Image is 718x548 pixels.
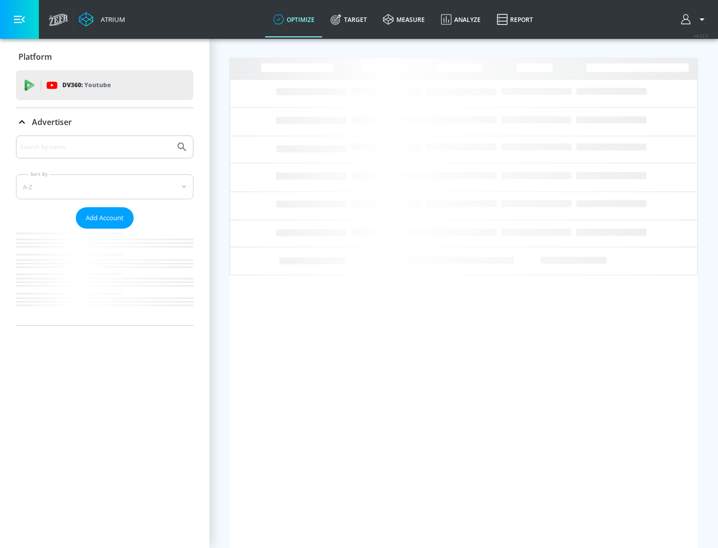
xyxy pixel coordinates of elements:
div: Atrium [97,15,125,24]
div: Platform [16,43,193,71]
p: DV360: [62,80,111,91]
a: Atrium [79,12,125,27]
div: Advertiser [16,108,193,136]
p: Youtube [84,80,111,90]
div: A-Z [16,174,193,199]
a: optimize [265,1,323,37]
input: Search by name [20,140,171,153]
button: Add Account [76,207,134,229]
a: measure [375,1,433,37]
span: Add Account [86,212,124,224]
p: Advertiser [32,117,72,128]
a: Analyze [433,1,489,37]
div: DV360: Youtube [16,70,193,100]
a: Target [323,1,375,37]
label: Sort By [28,171,50,177]
a: Report [489,1,541,37]
nav: list of Advertiser [16,229,193,325]
span: v 4.22.2 [694,33,708,38]
div: Advertiser [16,136,193,325]
p: Platform [18,51,52,62]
